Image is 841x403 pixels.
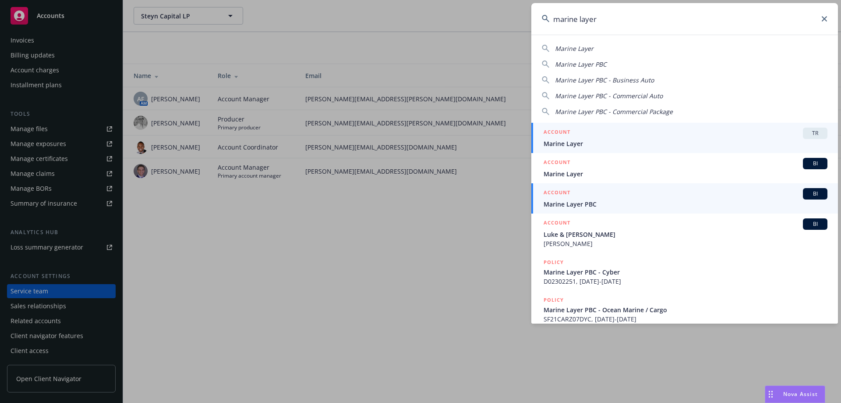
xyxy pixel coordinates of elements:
div: Drag to move [765,386,776,403]
span: Marine Layer PBC - Cyber [544,267,827,277]
span: Marine Layer PBC [544,200,827,209]
a: ACCOUNTBIMarine Layer [531,153,838,183]
a: ACCOUNTBILuke & [PERSON_NAME][PERSON_NAME] [531,214,838,253]
span: Marine Layer PBC - Business Auto [555,76,654,84]
a: ACCOUNTBIMarine Layer PBC [531,183,838,214]
span: Nova Assist [783,390,818,398]
span: [PERSON_NAME] [544,239,827,248]
span: SF21CARZ07DYC, [DATE]-[DATE] [544,314,827,324]
span: BI [806,220,824,228]
span: Marine Layer PBC [555,60,607,68]
h5: POLICY [544,258,564,267]
h5: ACCOUNT [544,128,570,138]
span: Marine Layer [555,44,594,53]
span: Luke & [PERSON_NAME] [544,230,827,239]
span: Marine Layer PBC - Commercial Package [555,107,673,116]
h5: ACCOUNT [544,158,570,168]
h5: ACCOUNT [544,188,570,199]
span: Marine Layer PBC - Commercial Auto [555,92,663,100]
button: Nova Assist [765,385,825,403]
span: BI [806,190,824,198]
a: POLICYMarine Layer PBC - Ocean Marine / CargoSF21CARZ07DYC, [DATE]-[DATE] [531,291,838,328]
a: POLICYMarine Layer PBC - CyberD02302251, [DATE]-[DATE] [531,253,838,291]
span: D02302251, [DATE]-[DATE] [544,277,827,286]
span: TR [806,129,824,137]
h5: ACCOUNT [544,218,570,229]
span: Marine Layer [544,169,827,178]
span: Marine Layer PBC - Ocean Marine / Cargo [544,305,827,314]
span: BI [806,160,824,168]
a: ACCOUNTTRMarine Layer [531,123,838,153]
h5: POLICY [544,296,564,304]
input: Search... [531,3,838,35]
span: Marine Layer [544,139,827,148]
